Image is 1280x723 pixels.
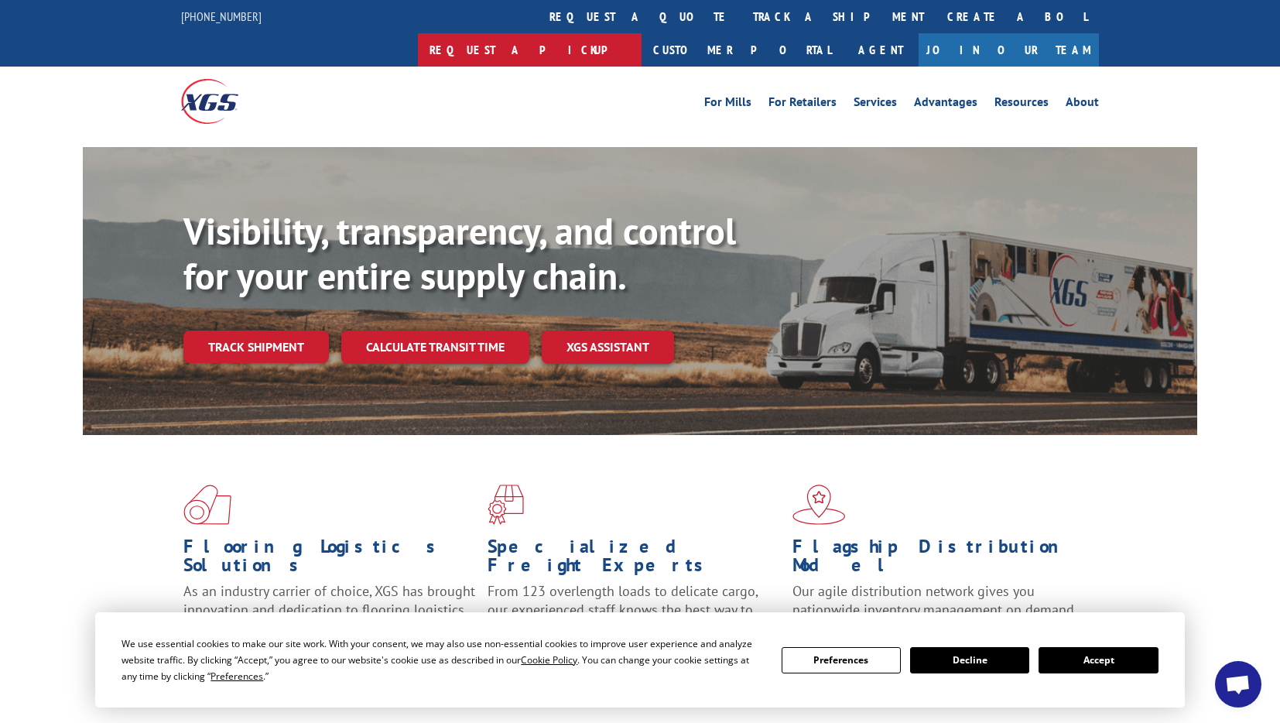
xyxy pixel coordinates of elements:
[183,582,475,637] span: As an industry carrier of choice, XGS has brought innovation and dedication to flooring logistics...
[768,96,837,113] a: For Retailers
[121,636,762,684] div: We use essential cookies to make our site work. With your consent, we may also use non-essential ...
[914,96,977,113] a: Advantages
[792,485,846,525] img: xgs-icon-flagship-distribution-model-red
[210,670,263,683] span: Preferences
[1066,96,1099,113] a: About
[854,96,897,113] a: Services
[642,33,843,67] a: Customer Portal
[181,9,262,24] a: [PHONE_NUMBER]
[542,331,674,364] a: XGS ASSISTANT
[183,485,231,525] img: xgs-icon-total-supply-chain-intelligence-red
[792,537,1085,582] h1: Flagship Distribution Model
[843,33,919,67] a: Agent
[704,96,751,113] a: For Mills
[488,582,780,651] p: From 123 overlength loads to delicate cargo, our experienced staff knows the best way to move you...
[95,612,1185,708] div: Cookie Consent Prompt
[910,647,1029,673] button: Decline
[1215,661,1261,708] a: Open chat
[792,582,1077,618] span: Our agile distribution network gives you nationwide inventory management on demand.
[183,537,476,582] h1: Flooring Logistics Solutions
[919,33,1099,67] a: Join Our Team
[521,653,577,666] span: Cookie Policy
[341,331,529,364] a: Calculate transit time
[418,33,642,67] a: Request a pickup
[994,96,1049,113] a: Resources
[183,331,329,363] a: Track shipment
[1039,647,1158,673] button: Accept
[488,537,780,582] h1: Specialized Freight Experts
[782,647,901,673] button: Preferences
[183,207,736,300] b: Visibility, transparency, and control for your entire supply chain.
[488,485,524,525] img: xgs-icon-focused-on-flooring-red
